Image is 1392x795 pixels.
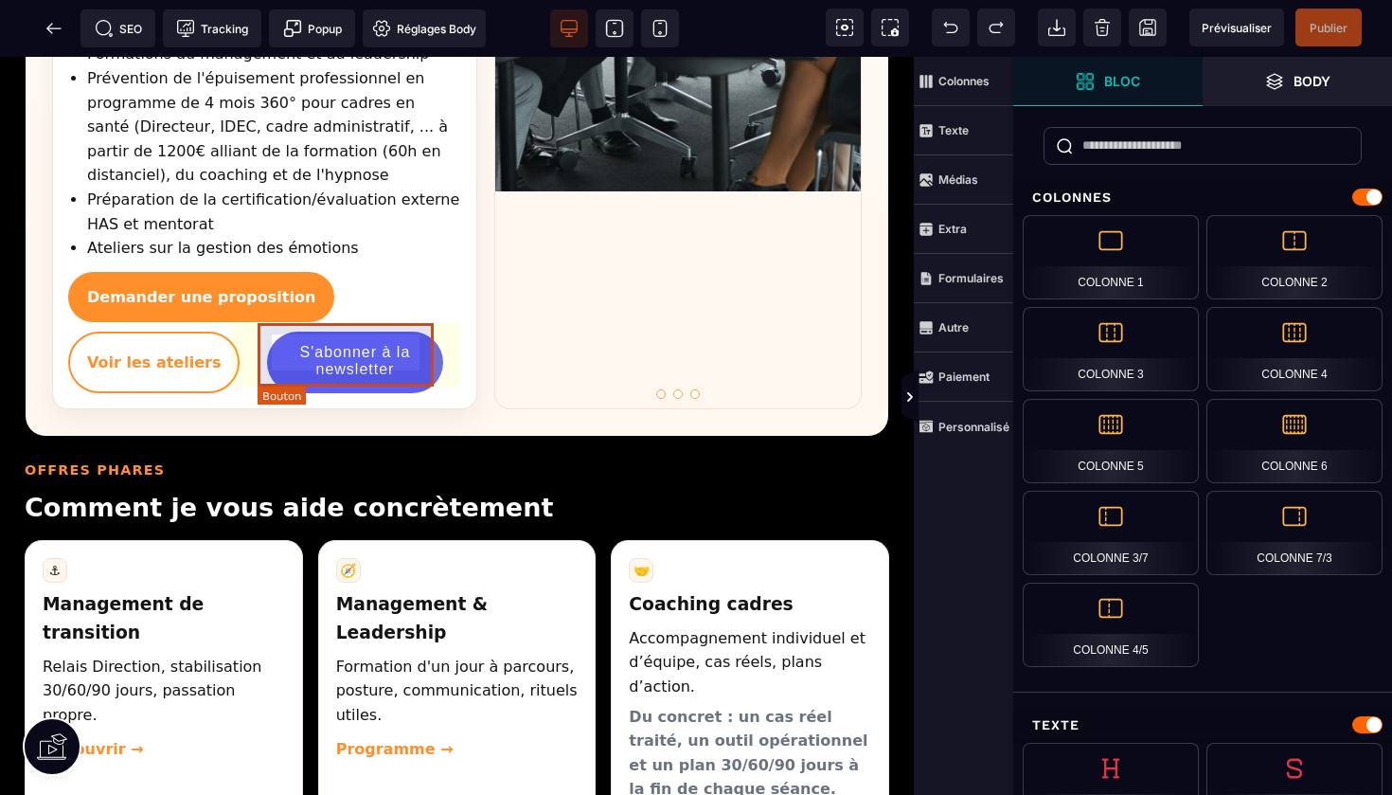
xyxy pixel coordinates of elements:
span: Importer [1038,9,1076,46]
div: Colonne 3 [1023,307,1199,391]
strong: Texte [938,123,969,137]
h2: Comment je vous aide concrètement [25,430,889,471]
span: Voir tablette [596,9,634,47]
div: Texte [1013,708,1392,743]
strong: Extra [938,222,967,236]
strong: Médias [938,172,978,187]
p: Du concret : un cas réel traité, un outil opérationnel et un plan 30/60/90 jours à la fin de chaq... [629,648,871,745]
span: Enregistrer le contenu [1295,9,1362,46]
span: Personnalisé [914,402,1013,451]
span: Voir les composants [826,9,864,46]
strong: Autre [938,320,969,334]
span: Médias [914,155,1013,205]
span: Popup [283,19,342,38]
strong: Personnalisé [938,420,1009,434]
span: Métadata SEO [80,9,155,47]
a: Découvrir → [43,680,144,705]
span: Favicon [363,9,486,47]
span: Créer une alerte modale [269,9,355,47]
h3: Management de transition [43,533,285,590]
span: Texte [914,106,1013,155]
span: Retour [35,9,73,47]
span: Rétablir [977,9,1015,46]
span: Capture d'écran [871,9,909,46]
div: 🤝 [629,501,653,526]
strong: Bloc [1104,74,1140,88]
strong: Colonnes [938,74,990,88]
span: Aperçu [1189,9,1284,46]
div: ⚓ [43,501,67,526]
span: Afficher les vues [1013,370,1032,426]
div: Colonne 3/7 [1023,491,1199,575]
div: Colonne 5 [1023,399,1199,483]
strong: Formulaires [938,271,1004,285]
span: Voir mobile [641,9,679,47]
span: Nettoyage [1083,9,1121,46]
span: Paiement [914,352,1013,402]
span: Réglages Body [372,19,476,38]
span: Voir bureau [550,9,588,47]
div: Colonne 1 [1023,215,1199,299]
span: Prévisualiser [1202,21,1272,35]
strong: Paiement [938,370,990,384]
p: Accompagnement individuel et d’équipe, cas réels, plans d’action. [629,569,871,642]
span: Code de suivi [163,9,261,47]
span: Publier [1310,21,1347,35]
div: Colonne 2 [1206,215,1383,299]
span: Tracking [176,19,248,38]
li: Prévention de l'épuisement professionnel en programme de 4 mois 360° pour cadres en santé (Direct... [87,9,461,131]
div: Colonne 7/3 [1206,491,1383,575]
span: Enregistrer [1129,9,1167,46]
span: Colonnes [914,57,1013,106]
span: Ouvrir les calques [1203,57,1392,106]
span: Ouvrir les blocs [1013,57,1203,106]
h3: Management & Leadership [336,533,579,590]
a: Voir les ateliers [68,275,240,336]
span: Extra [914,205,1013,254]
li: Ateliers sur la gestion des émotions [87,179,461,204]
div: Colonne 4/5 [1023,583,1199,667]
div: Offres phares [25,403,889,425]
div: Colonne 6 [1206,399,1383,483]
div: Colonne 4 [1206,307,1383,391]
h3: Coaching cadres [629,533,871,562]
a: Programme → [336,680,454,705]
span: Formulaires [914,254,1013,303]
button: S'abonner à la newsletter [267,275,444,336]
span: Défaire [932,9,970,46]
span: SEO [95,19,142,38]
div: Colonnes [1013,180,1392,215]
a: Demander une proposition [68,215,334,266]
li: Préparation de la certification/évaluation externe HAS et mentorat [87,131,461,179]
p: Relais Direction, stabilisation 30/60/90 jours, passation propre. [43,598,285,671]
div: 🧭 [336,501,361,526]
span: Autre [914,303,1013,352]
strong: Body [1294,74,1330,88]
p: Formation d'un jour à parcours, posture, communication, rituels utiles. [336,598,579,671]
